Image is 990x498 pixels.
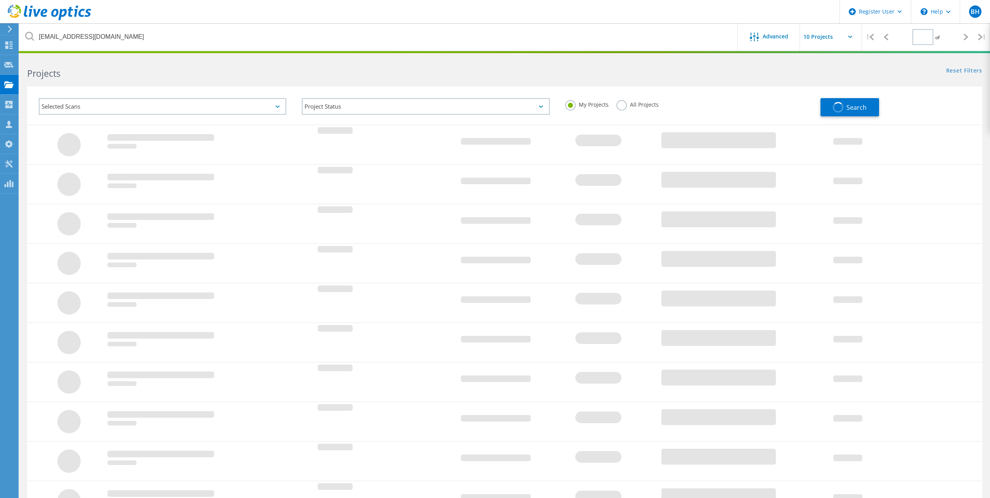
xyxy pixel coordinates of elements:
svg: \n [921,8,928,15]
div: | [974,23,990,51]
div: Project Status [302,98,549,115]
input: Search projects by name, owner, ID, company, etc [19,23,738,50]
span: BH [971,9,980,15]
a: Reset Filters [946,68,982,74]
a: Live Optics Dashboard [8,16,91,22]
span: Advanced [763,34,788,39]
label: My Projects [565,100,609,107]
b: Projects [27,67,61,80]
div: Selected Scans [39,98,286,115]
button: Search [820,98,879,116]
div: | [862,23,878,51]
label: All Projects [616,100,659,107]
span: of [935,34,940,41]
span: Search [846,103,867,112]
